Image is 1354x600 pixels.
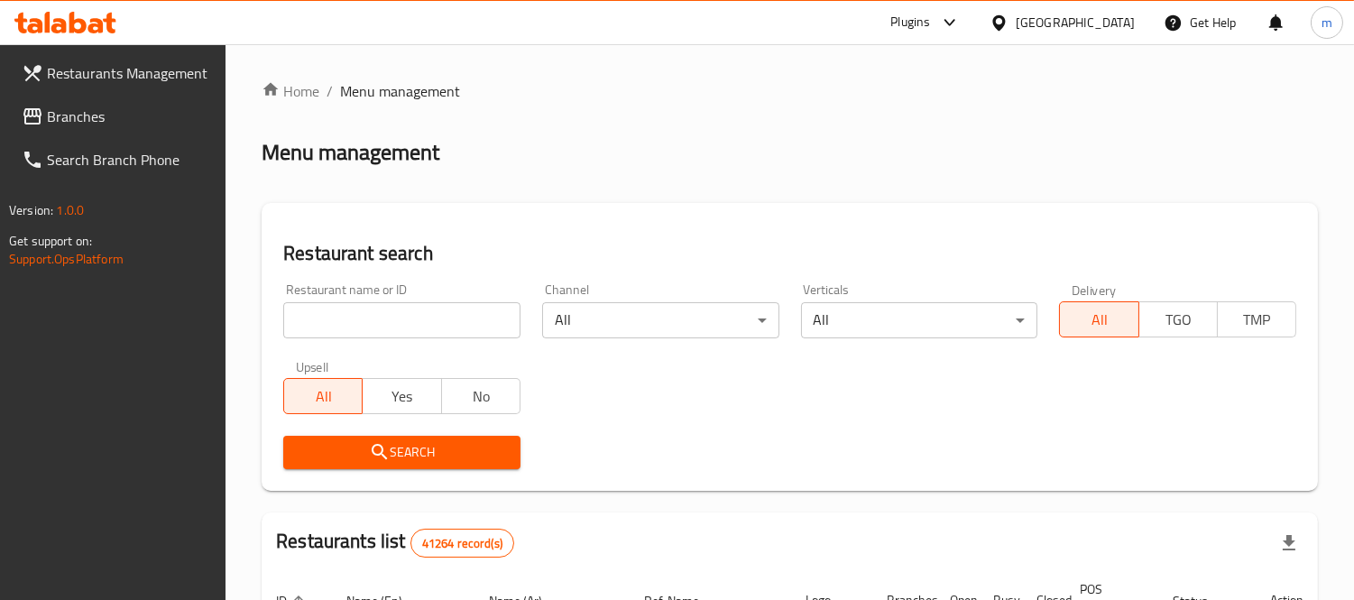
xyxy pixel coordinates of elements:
label: Upsell [296,360,329,373]
span: TMP [1225,307,1289,333]
li: / [327,80,333,102]
div: All [542,302,779,338]
div: Export file [1267,522,1311,565]
a: Search Branch Phone [7,138,226,181]
span: All [1067,307,1131,333]
button: All [283,378,363,414]
label: Delivery [1072,283,1117,296]
a: Support.OpsPlatform [9,247,124,271]
h2: Restaurant search [283,240,1296,267]
span: Branches [47,106,212,127]
span: Yes [370,383,434,410]
button: All [1059,301,1138,337]
button: Search [283,436,520,469]
h2: Menu management [262,138,439,167]
div: [GEOGRAPHIC_DATA] [1016,13,1135,32]
span: Restaurants Management [47,62,212,84]
div: All [801,302,1038,338]
span: 1.0.0 [56,198,84,222]
span: Search Branch Phone [47,149,212,171]
span: 41264 record(s) [411,535,513,552]
button: No [441,378,520,414]
span: TGO [1147,307,1211,333]
span: Get support on: [9,229,92,253]
button: Yes [362,378,441,414]
span: No [449,383,513,410]
span: All [291,383,355,410]
a: Home [262,80,319,102]
div: Plugins [890,12,930,33]
div: Total records count [410,529,514,558]
input: Search for restaurant name or ID.. [283,302,520,338]
button: TGO [1138,301,1218,337]
span: Search [298,441,506,464]
button: TMP [1217,301,1296,337]
a: Branches [7,95,226,138]
span: m [1322,13,1332,32]
h2: Restaurants list [276,528,514,558]
span: Menu management [340,80,460,102]
nav: breadcrumb [262,80,1318,102]
span: Version: [9,198,53,222]
a: Restaurants Management [7,51,226,95]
